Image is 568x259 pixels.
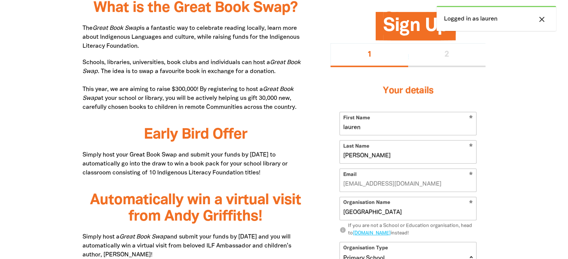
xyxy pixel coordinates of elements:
[83,87,294,101] em: Great Book Swap
[83,60,301,74] em: Great Book Swap
[330,43,408,67] button: Stage 1
[83,24,308,51] p: The is a fantastic way to celebrate reading locally, learn more about Indigenous Languages and cu...
[83,151,308,177] p: Simply host your Great Book Swap and submit your funds by [DATE] to automatically go into the dra...
[353,231,391,236] a: [DOMAIN_NAME]
[348,222,477,237] div: If you are not a School or Education organisation, head to instead!
[120,234,167,240] em: Great Book Swap
[437,6,556,31] div: Logged in as lauren
[339,76,477,106] h3: Your details
[535,15,549,24] button: close
[339,227,346,233] i: info
[93,1,297,15] span: What is the Great Book Swap?
[90,193,301,224] span: Automatically win a virtual visit from Andy Griffiths!
[93,26,140,31] em: Great Book Swap
[537,15,546,24] i: close
[83,58,308,112] p: Schools, libraries, universities, book clubs and individuals can host a . The idea is to swap a f...
[143,128,247,142] span: Early Bird Offer
[383,18,448,40] span: Sign Up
